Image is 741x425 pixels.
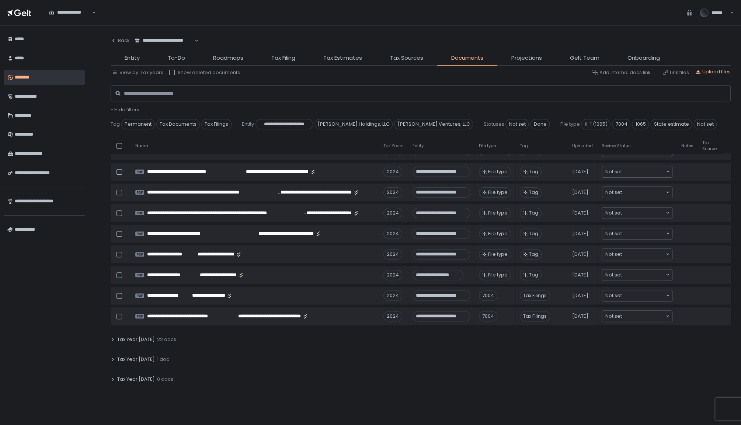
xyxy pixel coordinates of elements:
[602,228,672,239] div: Search for option
[605,230,622,237] span: Not set
[135,143,148,149] span: Name
[117,356,155,363] span: Tax Year [DATE]
[605,251,622,258] span: Not set
[168,54,185,62] span: To-Do
[479,143,496,149] span: File type
[111,37,130,44] div: Back
[49,16,91,23] input: Search for option
[383,311,402,321] div: 2024
[520,290,550,301] span: Tax Filings
[117,376,155,383] span: Tax Year [DATE]
[602,166,672,177] div: Search for option
[125,54,140,62] span: Entity
[622,209,665,217] input: Search for option
[602,249,672,260] div: Search for option
[520,311,550,321] span: Tax Filings
[622,271,665,279] input: Search for option
[201,119,232,129] span: Tax Filings
[627,54,660,62] span: Onboarding
[529,210,538,216] span: Tag
[488,189,508,196] span: File type
[605,168,622,175] span: Not set
[572,313,588,320] span: [DATE]
[111,121,120,128] span: Tag
[622,313,665,320] input: Search for option
[695,69,731,75] button: Upload files
[479,311,497,321] div: 7004
[121,119,155,129] span: Permanent
[529,230,538,237] span: Tag
[602,311,672,322] div: Search for option
[488,168,508,175] span: File type
[383,208,402,218] div: 2024
[111,33,130,48] button: Back
[592,69,651,76] button: Add internal docs link
[612,119,630,129] span: 7004
[662,69,689,76] button: Link files
[572,251,588,258] span: [DATE]
[570,54,599,62] span: Gelt Team
[451,54,483,62] span: Documents
[605,292,622,299] span: Not set
[390,54,423,62] span: Tax Sources
[383,290,402,301] div: 2024
[383,187,402,198] div: 2024
[602,269,672,281] div: Search for option
[520,143,528,149] span: Tag
[529,272,538,278] span: Tag
[157,356,169,363] span: 1 doc
[572,210,588,216] span: [DATE]
[605,271,622,279] span: Not set
[605,209,622,217] span: Not set
[488,272,508,278] span: File type
[479,290,497,301] div: 7004
[156,119,200,129] span: Tax Documents
[511,54,542,62] span: Projections
[394,119,473,129] span: [PERSON_NAME] Ventures, LLC
[383,143,404,149] span: Tax Years
[529,251,538,258] span: Tag
[383,249,402,259] div: 2024
[383,270,402,280] div: 2024
[111,107,139,113] button: - Hide filters
[702,140,717,151] span: Tax Source
[530,119,550,129] span: Done
[383,167,402,177] div: 2024
[602,290,672,301] div: Search for option
[314,119,393,129] span: [PERSON_NAME] Holdings, LLC
[157,336,176,343] span: 22 docs
[681,143,693,149] span: Notes
[488,251,508,258] span: File type
[130,33,198,49] div: Search for option
[572,143,593,149] span: Uploaded
[632,119,649,129] span: 1065
[112,69,163,76] button: View by: Tax years
[605,313,622,320] span: Not set
[271,54,295,62] span: Tax Filing
[117,336,155,343] span: Tax Year [DATE]
[693,119,717,129] span: Not set
[605,189,622,196] span: Not set
[413,143,424,149] span: Entity
[323,54,362,62] span: Tax Estimates
[488,230,508,237] span: File type
[572,292,588,299] span: [DATE]
[622,189,665,196] input: Search for option
[213,54,243,62] span: Roadmaps
[602,187,672,198] div: Search for option
[602,208,672,219] div: Search for option
[602,143,631,149] span: Review Status
[242,121,254,128] span: Entity
[622,168,665,175] input: Search for option
[622,251,665,258] input: Search for option
[44,5,96,21] div: Search for option
[622,230,665,237] input: Search for option
[383,229,402,239] div: 2024
[488,210,508,216] span: File type
[483,121,504,128] span: Statuses
[572,168,588,175] span: [DATE]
